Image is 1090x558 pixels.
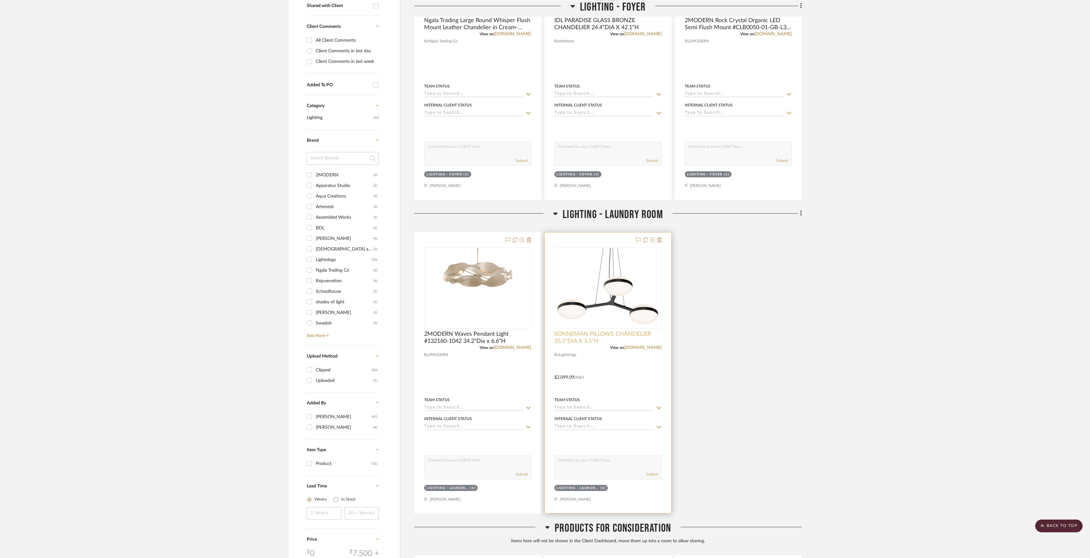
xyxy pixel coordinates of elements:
[685,91,784,97] input: Type to Search…
[316,170,373,180] div: 2MODERN
[516,471,528,477] button: Submit
[307,354,338,359] span: Upload Method
[373,422,377,433] div: (4)
[424,17,531,31] span: Ngala Trading Large Round Whisper Flush Mount Leather Chandelier in Cream-Stone Leather
[424,331,531,345] span: 2MODERN Waves Pendant Light #132160-1042 34.2"Dia x 6.6"H
[372,255,377,265] div: (10)
[316,376,373,386] div: Uploaded
[464,172,469,177] div: (1)
[314,496,327,503] label: Weeks
[426,172,462,177] div: LIGHTING - FOYER
[554,405,654,411] input: Type to Search…
[373,113,379,123] span: (51)
[424,110,524,116] input: Type to Search…
[776,158,788,164] button: Submit
[594,172,599,177] div: (1)
[307,537,317,542] span: Price
[307,448,326,452] span: Item Type
[554,416,602,422] div: Internal Client Status
[307,401,326,405] span: Added By
[554,352,559,358] span: By
[373,286,377,297] div: (1)
[438,248,518,328] img: 2MODERN Waves Pendant Light #132160-1042 34.2"Dia x 6.6"H
[305,328,379,339] a: See More +
[373,233,377,244] div: (4)
[372,459,377,469] div: (51)
[480,346,494,350] span: View on
[610,346,624,350] span: View on
[307,138,319,143] span: Brand
[740,32,754,36] span: View on
[307,24,341,29] span: Client Comments
[316,276,373,286] div: Rejuvenation
[689,38,709,44] span: 2MODERN
[480,32,494,36] span: View on
[345,507,379,520] input: 20+ Weeks
[373,308,377,318] div: (1)
[426,486,469,491] div: LIGHTING - LAUNDRY ROOM
[494,32,531,36] a: [DOMAIN_NAME]
[470,486,476,491] div: (1)
[316,255,372,265] div: Lightology
[424,352,429,358] span: By
[373,223,377,233] div: (1)
[373,297,377,307] div: (1)
[424,416,472,422] div: Internal Client Status
[424,424,524,430] input: Type to Search…
[373,202,377,212] div: (3)
[554,331,661,345] span: SONNEMAN PILLOWS CHANDELIER 35.5"DIA X 5.5"H
[316,233,373,244] div: [PERSON_NAME]
[429,352,448,358] span: 2MODERN
[610,32,624,36] span: View on
[424,83,450,89] div: Team Status
[429,38,457,44] span: Ngala Trading Co
[685,38,689,44] span: By
[557,248,659,328] img: SONNEMAN PILLOWS CHANDELIER 35.5"DIA X 5.5"H
[341,496,356,503] label: In Stock
[307,507,341,520] input: 1 Week
[373,276,377,286] div: (4)
[307,82,370,88] div: Added To PO
[373,318,377,328] div: (3)
[554,110,654,116] input: Type to Search…
[685,102,733,108] div: Internal Client Status
[316,459,372,469] div: Product
[372,412,377,422] div: (47)
[316,318,373,328] div: Swadoh
[557,486,599,491] div: LIGHTING - LAUNDRY ROOM
[554,424,654,430] input: Type to Search…
[554,17,661,31] span: IDL PARADISE GLASS BRONZE CHANDELIER 24.4"DIA X 42.1"H
[316,422,373,433] div: [PERSON_NAME]
[555,248,661,328] div: 0
[372,365,377,375] div: (50)
[724,172,730,177] div: (1)
[316,191,373,201] div: Aqua Creations
[373,212,377,223] div: (1)
[1035,520,1083,532] scroll-to-top-button: BACK TO TOP
[373,170,377,180] div: (3)
[316,212,373,223] div: Assembled Works
[316,181,373,191] div: Apparatus Studio
[685,17,792,31] span: 2MODERN Rock Crystal Organic LED Semi Flush Mount #CLB0050-01-GB-L3-RTS 36.4"Dia x 6.6"H
[414,538,802,545] div: Items here will not be shown in the Client Dashboard, move them up into a room to allow sharing.
[554,397,580,403] div: Team Status
[557,172,592,177] div: LIGHTING - FOYER
[373,181,377,191] div: (1)
[316,202,373,212] div: Artemest
[563,208,663,222] span: LIGHTING - LAUNDRY ROOM
[559,352,576,358] span: Lightology
[316,265,373,275] div: Ngala Trading Co
[646,158,658,164] button: Submit
[685,83,710,89] div: Team Status
[424,405,524,411] input: Type to Search…
[316,244,373,254] div: [DEMOGRAPHIC_DATA] and Gentlemen Studio
[424,91,524,97] input: Type to Search…
[307,112,372,123] span: Lighting
[373,376,377,386] div: (1)
[316,297,373,307] div: shades of light
[424,397,450,403] div: Team Status
[624,345,662,350] a: [DOMAIN_NAME]
[559,38,574,44] span: Artemest
[307,103,324,109] span: Category
[685,110,784,116] input: Type to Search…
